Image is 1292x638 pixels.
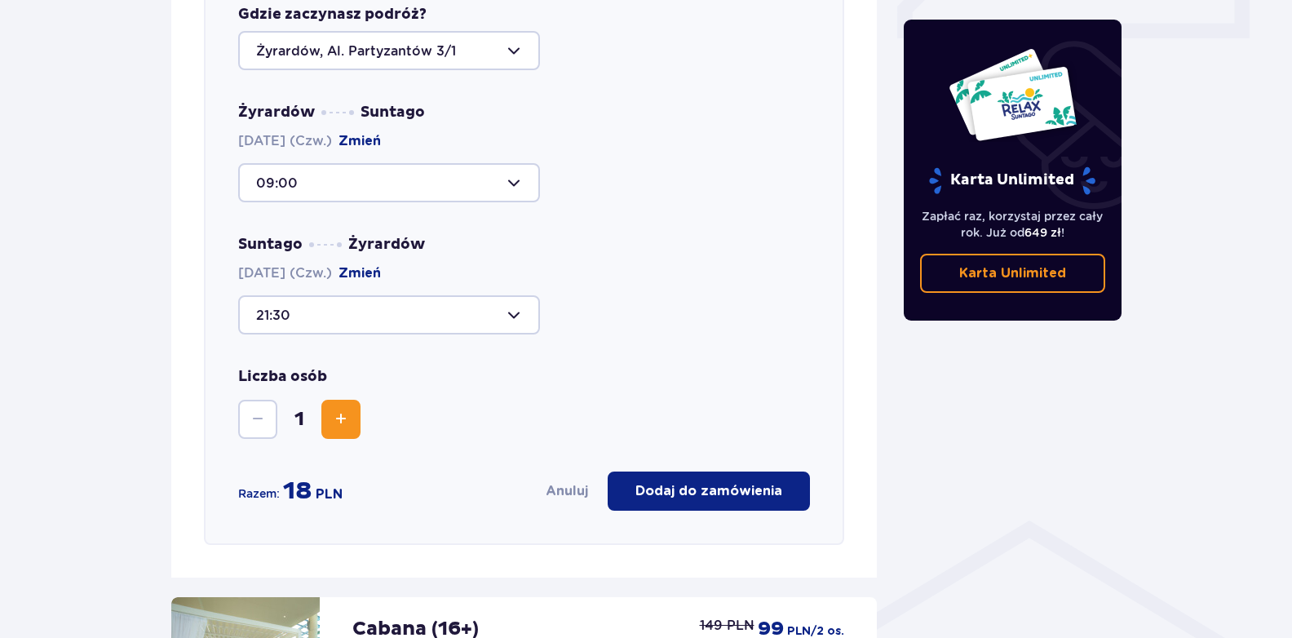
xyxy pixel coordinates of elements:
[321,110,354,115] img: dots
[238,5,427,24] p: Gdzie zaczynasz podróż?
[281,407,318,432] span: 1
[338,264,381,282] button: Zmień
[238,400,277,439] button: Zmniejsz
[361,103,425,122] span: Suntago
[283,476,312,507] span: 18
[959,264,1066,282] p: Karta Unlimited
[608,472,810,511] button: Dodaj do zamówienia
[927,166,1097,195] p: Karta Unlimited
[238,132,381,150] span: [DATE] (Czw.)
[920,208,1106,241] p: Zapłać raz, korzystaj przez cały rok. Już od !
[238,103,315,122] span: Żyrardów
[348,235,425,255] span: Żyrardów
[635,482,782,500] p: Dodaj do zamówienia
[700,617,754,635] p: 149 PLN
[238,485,280,502] p: Razem:
[238,367,327,387] p: Liczba osób
[1024,226,1061,239] span: 649 zł
[546,482,588,500] button: Anuluj
[948,47,1077,142] img: Dwie karty całoroczne do Suntago z napisem 'UNLIMITED RELAX', na białym tle z tropikalnymi liśćmi...
[338,132,381,150] button: Zmień
[309,242,342,247] img: dots
[920,254,1106,293] a: Karta Unlimited
[238,264,381,282] span: [DATE] (Czw.)
[321,400,361,439] button: Zwiększ
[316,485,343,503] span: PLN
[238,235,303,255] span: Suntago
